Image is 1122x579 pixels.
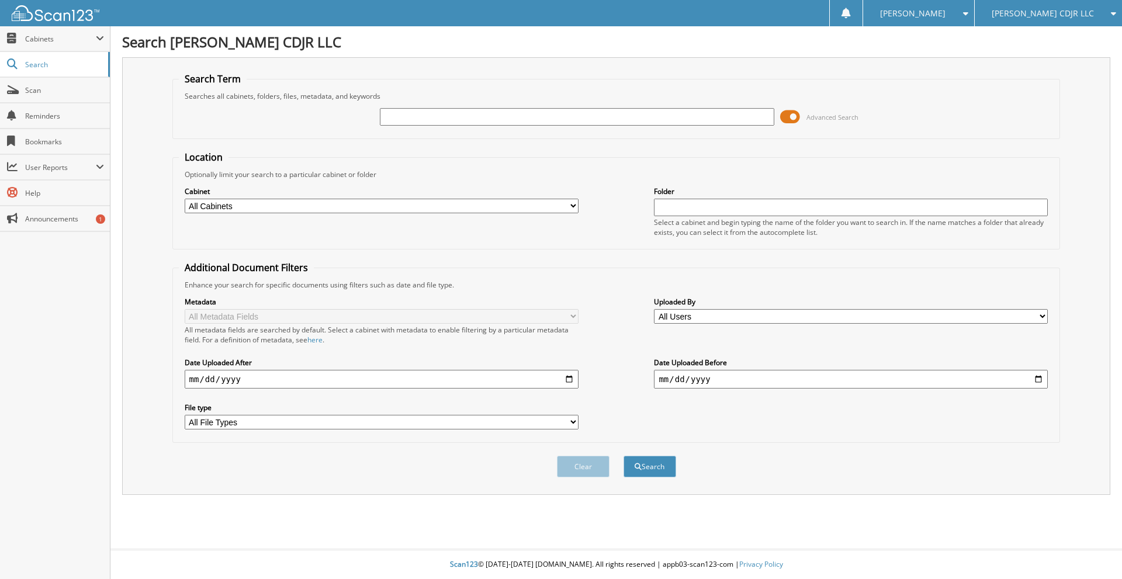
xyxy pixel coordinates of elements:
[624,456,676,477] button: Search
[179,72,247,85] legend: Search Term
[12,5,99,21] img: scan123-logo-white.svg
[450,559,478,569] span: Scan123
[185,370,579,389] input: start
[654,297,1048,307] label: Uploaded By
[25,34,96,44] span: Cabinets
[185,403,579,412] label: File type
[307,335,323,345] a: here
[96,214,105,224] div: 1
[25,214,104,224] span: Announcements
[25,60,102,70] span: Search
[185,325,579,345] div: All metadata fields are searched by default. Select a cabinet with metadata to enable filtering b...
[739,559,783,569] a: Privacy Policy
[185,297,579,307] label: Metadata
[654,358,1048,367] label: Date Uploaded Before
[654,370,1048,389] input: end
[25,188,104,198] span: Help
[110,550,1122,579] div: © [DATE]-[DATE] [DOMAIN_NAME]. All rights reserved | appb03-scan123-com |
[25,111,104,121] span: Reminders
[122,32,1110,51] h1: Search [PERSON_NAME] CDJR LLC
[179,280,1054,290] div: Enhance your search for specific documents using filters such as date and file type.
[185,358,579,367] label: Date Uploaded After
[25,137,104,147] span: Bookmarks
[179,91,1054,101] div: Searches all cabinets, folders, files, metadata, and keywords
[557,456,610,477] button: Clear
[25,85,104,95] span: Scan
[806,113,858,122] span: Advanced Search
[654,186,1048,196] label: Folder
[25,162,96,172] span: User Reports
[179,151,228,164] legend: Location
[179,169,1054,179] div: Optionally limit your search to a particular cabinet or folder
[179,261,314,274] legend: Additional Document Filters
[992,10,1094,17] span: [PERSON_NAME] CDJR LLC
[185,186,579,196] label: Cabinet
[880,10,946,17] span: [PERSON_NAME]
[654,217,1048,237] div: Select a cabinet and begin typing the name of the folder you want to search in. If the name match...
